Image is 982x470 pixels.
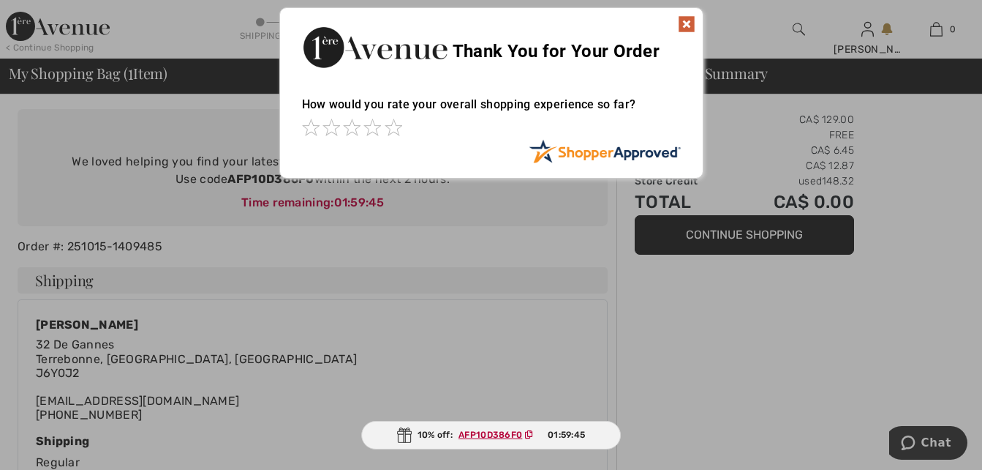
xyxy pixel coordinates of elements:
[302,23,448,72] img: Thank You for Your Order
[361,421,622,450] div: 10% off:
[302,83,681,139] div: How would you rate your overall shopping experience so far?
[678,15,695,33] img: x
[453,41,660,61] span: Thank You for Your Order
[548,428,585,441] span: 01:59:45
[397,428,412,443] img: Gift.svg
[32,10,62,23] span: Chat
[458,430,522,440] ins: AFP10D386F0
